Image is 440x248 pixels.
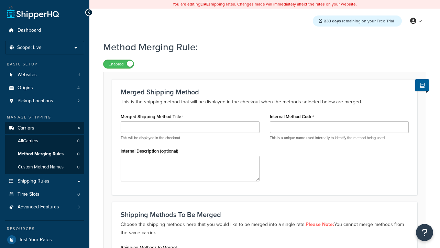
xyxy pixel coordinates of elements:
li: Time Slots [5,188,84,201]
li: Origins [5,82,84,94]
span: 0 [77,138,79,144]
li: Custom Method Names [5,161,84,174]
a: Origins4 [5,82,84,94]
div: Manage Shipping [5,114,84,120]
li: Method Merging Rules [5,148,84,161]
span: 0 [77,192,80,197]
a: Websites1 [5,69,84,81]
a: AllCarriers0 [5,135,84,147]
p: This is the shipping method that will be displayed in the checkout when the methods selected belo... [121,98,409,106]
span: Scope: Live [17,45,42,51]
span: 2 [77,98,80,104]
label: Internal Method Code [270,114,314,120]
div: Basic Setup [5,61,84,67]
span: Method Merging Rules [18,151,64,157]
a: Dashboard [5,24,84,37]
div: Resources [5,226,84,232]
a: Carriers [5,122,84,135]
b: LIVE [200,1,209,7]
span: 1 [78,72,80,78]
span: Test Your Rates [19,237,52,243]
label: Merged Shipping Method Title [121,114,183,120]
p: Choose the shipping methods here that you would like to be merged into a single rate. You cannot ... [121,220,409,237]
a: Advanced Features3 [5,201,84,214]
span: Carriers [18,125,34,131]
span: 0 [77,151,79,157]
li: Carriers [5,122,84,174]
li: Advanced Features [5,201,84,214]
a: Pickup Locations2 [5,95,84,107]
span: Time Slots [18,192,40,197]
span: All Carriers [18,138,38,144]
a: Shipping Rules [5,175,84,188]
span: Origins [18,85,33,91]
span: Shipping Rules [18,178,49,184]
a: Test Your Rates [5,234,84,246]
span: Advanced Features [18,204,59,210]
h3: Shipping Methods To Be Merged [121,211,409,218]
li: Websites [5,69,84,81]
span: 0 [77,164,79,170]
span: 4 [77,85,80,91]
button: Open Resource Center [416,224,433,241]
span: remaining on your Free Trial [324,18,394,24]
h3: Merged Shipping Method [121,88,409,96]
p: This will be displayed in the checkout [121,135,260,141]
span: Pickup Locations [18,98,53,104]
li: Pickup Locations [5,95,84,107]
strong: 233 days [324,18,341,24]
span: 3 [77,204,80,210]
label: Enabled [103,60,134,68]
a: Custom Method Names0 [5,161,84,174]
p: This is a unique name used internally to identify the method being used [270,135,409,141]
span: Dashboard [18,28,41,33]
label: Internal Description (optional) [121,148,178,154]
button: Show Help Docs [415,79,429,91]
span: Websites [18,72,37,78]
a: Method Merging Rules0 [5,148,84,161]
span: Custom Method Names [18,164,64,170]
h1: Method Merging Rule: [103,40,418,54]
a: Time Slots0 [5,188,84,201]
strong: Please Note: [306,221,334,228]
